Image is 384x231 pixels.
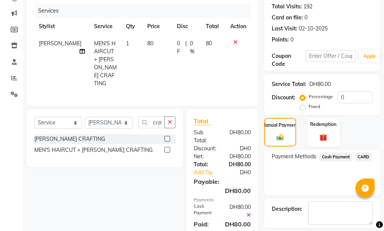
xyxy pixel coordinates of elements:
[190,40,197,56] span: 0 %
[201,18,226,35] th: Total
[188,186,257,195] div: DH80.00
[34,18,89,35] th: Stylist
[188,220,219,229] div: Paid:
[272,153,316,161] span: Payment Methods
[303,3,312,11] div: 192
[206,40,212,47] span: 80
[304,14,308,22] div: 0
[262,122,298,129] label: Manual Payment
[222,145,257,153] div: DH0
[359,51,381,62] button: Apply
[228,169,257,177] div: DH0
[226,18,251,35] th: Action
[272,36,289,44] div: Points:
[188,177,257,186] div: Payable:
[299,25,328,33] div: 02-10-2025
[34,146,153,154] div: MEN'S HAIRCUT + [PERSON_NAME] CRAFTING
[188,169,228,177] a: Add Tip
[319,153,352,161] span: Cash Payment
[219,220,257,229] div: DH80.00
[94,40,117,87] span: MEN'S HAIRCUT + [PERSON_NAME] CRAFTING
[138,116,165,128] input: Search or Scan
[290,36,293,44] div: 0
[188,145,222,153] div: Discount:
[272,80,306,88] div: Service Total:
[172,18,201,35] th: Disc
[309,93,333,100] label: Percentage
[177,40,183,56] span: 0 F
[35,4,257,18] div: Services
[272,3,302,11] div: Total Visits:
[188,129,222,145] div: Sub Total:
[310,121,336,128] label: Redemption
[121,18,143,35] th: Qty
[147,40,153,47] span: 80
[272,94,295,102] div: Discount:
[188,203,222,219] div: Cash Payment
[34,135,105,143] div: [PERSON_NAME] CRAFTING
[222,153,257,161] div: DH80.00
[317,132,330,142] img: _gift.svg
[222,129,257,145] div: DH80.00
[272,52,305,68] div: Coupon Code
[274,133,286,141] img: _cash.svg
[126,40,129,47] span: 1
[355,153,371,161] span: CARD
[194,117,211,125] span: Total
[185,40,187,56] span: |
[272,14,303,22] div: Card on file:
[222,203,257,219] div: DH80.00
[306,50,356,62] input: Enter Offer / Coupon Code
[272,205,302,213] div: Description:
[272,25,297,33] div: Last Visit:
[194,197,251,203] div: Payments
[188,161,222,169] div: Total:
[309,103,320,110] label: Fixed
[89,18,121,35] th: Service
[222,161,257,169] div: DH80.00
[309,80,331,88] div: DH80.00
[39,40,81,47] span: [PERSON_NAME]
[143,18,172,35] th: Price
[188,153,222,161] div: Net:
